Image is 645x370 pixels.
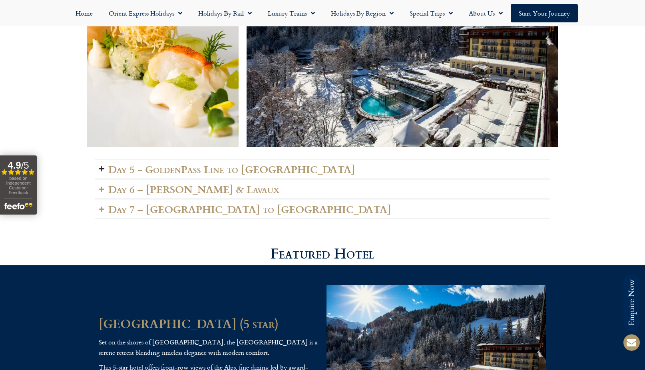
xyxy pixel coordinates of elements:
a: Holidays by Region [323,4,402,22]
h2: Day 6 – [PERSON_NAME] & Lavaux [108,183,279,195]
a: Holidays by Rail [190,4,260,22]
a: Start your Journey [511,4,578,22]
summary: Day 5 - GoldenPass Line to [GEOGRAPHIC_DATA] [95,159,550,179]
nav: Menu [4,4,641,22]
summary: Day 7 – [GEOGRAPHIC_DATA] to [GEOGRAPHIC_DATA] [95,199,550,219]
summary: Day 6 – [PERSON_NAME] & Lavaux [95,179,550,199]
h2: Featured Hotel [271,247,374,261]
span: Set on the shores of [GEOGRAPHIC_DATA], the [GEOGRAPHIC_DATA] is a serene retreat blending timele... [99,337,318,357]
div: Accordion. Open links with Enter or Space, close with Escape, and navigate with Arrow Keys [95,159,550,219]
h2: Day 5 - GoldenPass Line to [GEOGRAPHIC_DATA] [108,163,355,175]
a: Special Trips [402,4,461,22]
a: Orient Express Holidays [101,4,190,22]
a: Home [68,4,101,22]
h2: [GEOGRAPHIC_DATA] (5 star) [99,317,319,329]
a: Luxury Trains [260,4,323,22]
a: About Us [461,4,511,22]
h2: Day 7 – [GEOGRAPHIC_DATA] to [GEOGRAPHIC_DATA] [108,203,391,215]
